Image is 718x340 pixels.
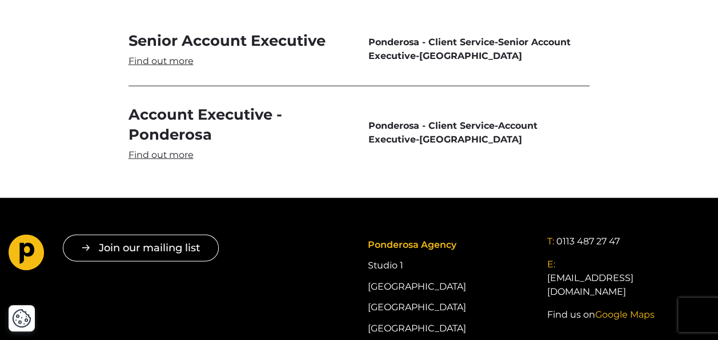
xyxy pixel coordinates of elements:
span: Senior Account Executive [368,37,570,61]
span: Google Maps [595,309,655,320]
span: Ponderosa - Client Service [368,120,494,131]
span: - - [368,119,589,147]
span: Ponderosa Agency [367,239,456,250]
span: Ponderosa - Client Service [368,37,494,48]
span: - - [368,35,589,63]
button: Cookie Settings [12,309,31,328]
img: Revisit consent button [12,309,31,328]
button: Join our mailing list [63,235,219,262]
a: Senior Account Executive [129,31,350,68]
a: Account Executive - Ponderosa [129,105,350,161]
span: T: [547,236,554,247]
a: Go to homepage [9,235,45,275]
a: [EMAIL_ADDRESS][DOMAIN_NAME] [547,271,709,299]
span: [GEOGRAPHIC_DATA] [419,134,522,145]
span: [GEOGRAPHIC_DATA] [419,50,522,61]
a: 0113 487 27 47 [556,235,620,248]
span: E: [547,259,555,270]
a: Find us onGoogle Maps [547,308,655,322]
